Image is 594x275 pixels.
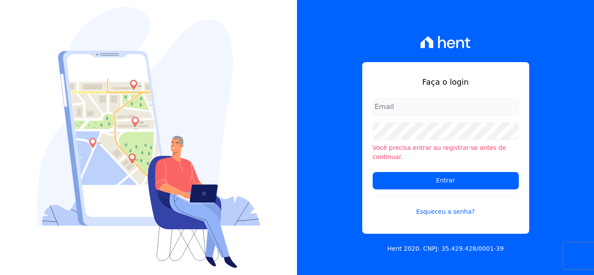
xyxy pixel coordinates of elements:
[373,98,519,116] input: Email
[387,244,504,253] p: Hent 2020. CNPJ: 35.429.428/0001-39
[373,143,519,162] li: Você precisa entrar ou registrar-se antes de continuar.
[373,172,519,189] input: Entrar
[37,7,260,268] img: Login
[373,196,519,216] a: Esqueceu a senha?
[373,76,519,88] h1: Faça o login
